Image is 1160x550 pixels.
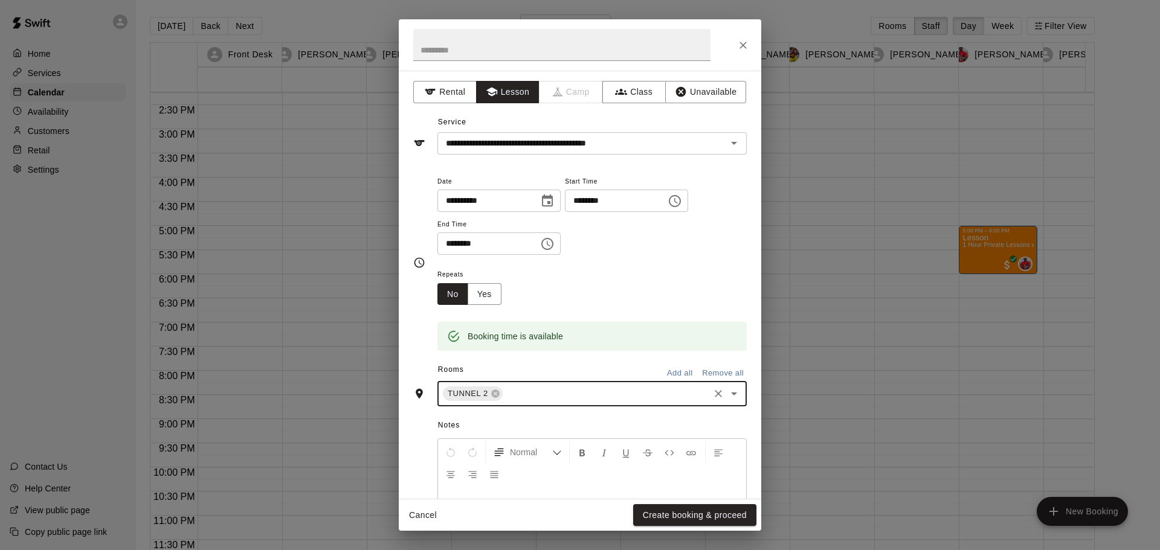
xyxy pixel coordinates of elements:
[732,34,754,56] button: Close
[660,364,699,383] button: Add all
[726,135,743,152] button: Open
[484,463,504,485] button: Justify Align
[540,81,603,103] span: Camps can only be created in the Services page
[565,174,688,190] span: Start Time
[438,365,464,374] span: Rooms
[413,257,425,269] svg: Timing
[413,137,425,149] svg: Service
[633,504,756,526] button: Create booking & proceed
[440,441,461,463] button: Undo
[437,283,468,305] button: No
[462,441,483,463] button: Redo
[594,441,614,463] button: Format Italics
[699,364,747,383] button: Remove all
[413,388,425,400] svg: Rooms
[535,189,559,213] button: Choose date, selected date is Oct 20, 2025
[443,386,503,401] div: TUNNEL 2
[535,232,559,256] button: Choose time, selected time is 6:30 PM
[710,385,727,402] button: Clear
[488,441,567,463] button: Formatting Options
[637,441,658,463] button: Format Strikethrough
[665,81,746,103] button: Unavailable
[437,217,561,233] span: End Time
[462,463,483,485] button: Right Align
[468,283,501,305] button: Yes
[438,416,747,435] span: Notes
[663,189,687,213] button: Choose time, selected time is 6:00 PM
[681,441,701,463] button: Insert Link
[468,325,563,347] div: Booking time is available
[437,174,561,190] span: Date
[510,446,552,458] span: Normal
[708,441,729,463] button: Left Align
[659,441,680,463] button: Insert Code
[437,267,511,283] span: Repeats
[413,81,477,103] button: Rental
[616,441,636,463] button: Format Underline
[404,504,442,526] button: Cancel
[440,463,461,485] button: Center Align
[602,81,666,103] button: Class
[476,81,540,103] button: Lesson
[438,118,466,126] span: Service
[572,441,593,463] button: Format Bold
[443,388,493,400] span: TUNNEL 2
[726,385,743,402] button: Open
[437,283,501,305] div: outlined button group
